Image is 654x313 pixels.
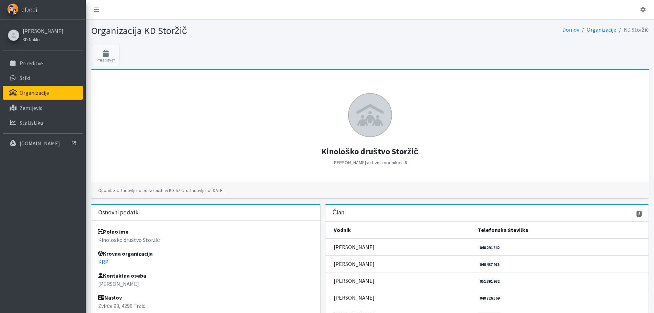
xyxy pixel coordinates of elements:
[20,60,43,67] p: Prireditve
[3,136,83,150] a: [DOMAIN_NAME]
[587,26,616,33] a: Organizacije
[3,116,83,130] a: Statistika
[20,140,60,147] p: [DOMAIN_NAME]
[321,146,418,157] strong: Kinološko društvo Storžič
[474,222,649,238] th: Telefonska številka
[98,280,314,288] p: [PERSON_NAME]
[325,255,474,272] td: [PERSON_NAME]
[20,75,30,81] p: Stiki
[7,3,19,15] img: eDedi
[23,35,64,43] a: KD Naklo
[478,261,501,268] a: 040 437 975
[333,159,407,166] small: [PERSON_NAME] aktivnih vodnikov: 8
[20,119,43,126] p: Statistika
[3,56,83,70] a: Prireditve
[3,71,83,85] a: Stiki
[478,278,501,284] a: 051 391 932
[92,45,119,65] button: Prireditve
[98,250,153,257] strong: Krovna organizacija
[20,104,43,111] p: Zemljevid
[98,302,314,310] p: Zvirče 93, 4290 Tržič
[478,245,501,251] a: 040 291 842
[3,86,83,100] a: Organizacije
[98,258,108,265] a: KRP
[325,238,474,256] td: [PERSON_NAME]
[325,289,474,306] td: [PERSON_NAME]
[636,211,642,217] span: 8
[325,222,474,238] th: Vodnik
[616,25,649,35] li: KD Storžič
[23,37,40,42] small: KD Naklo
[98,209,140,216] h3: Osnovni podatki
[98,236,314,244] p: Kinološko društvo Storžič
[23,27,64,35] a: [PERSON_NAME]
[98,188,224,193] small: Opombe: Ustanovljeno po razpustitvi KD Tržič- ustanovljeno [DATE]
[98,272,146,279] strong: Kontaktna oseba
[21,4,37,15] span: eDedi
[478,295,501,301] a: 040 726 569
[98,294,122,301] strong: Naslov
[20,89,49,96] p: Organizacije
[98,228,128,235] strong: Polno ime
[91,25,368,37] h1: Organizacija KD Storžič
[325,272,474,289] td: [PERSON_NAME]
[3,101,83,115] a: Zemljevid
[562,26,579,33] a: Domov
[332,209,346,216] h3: Člani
